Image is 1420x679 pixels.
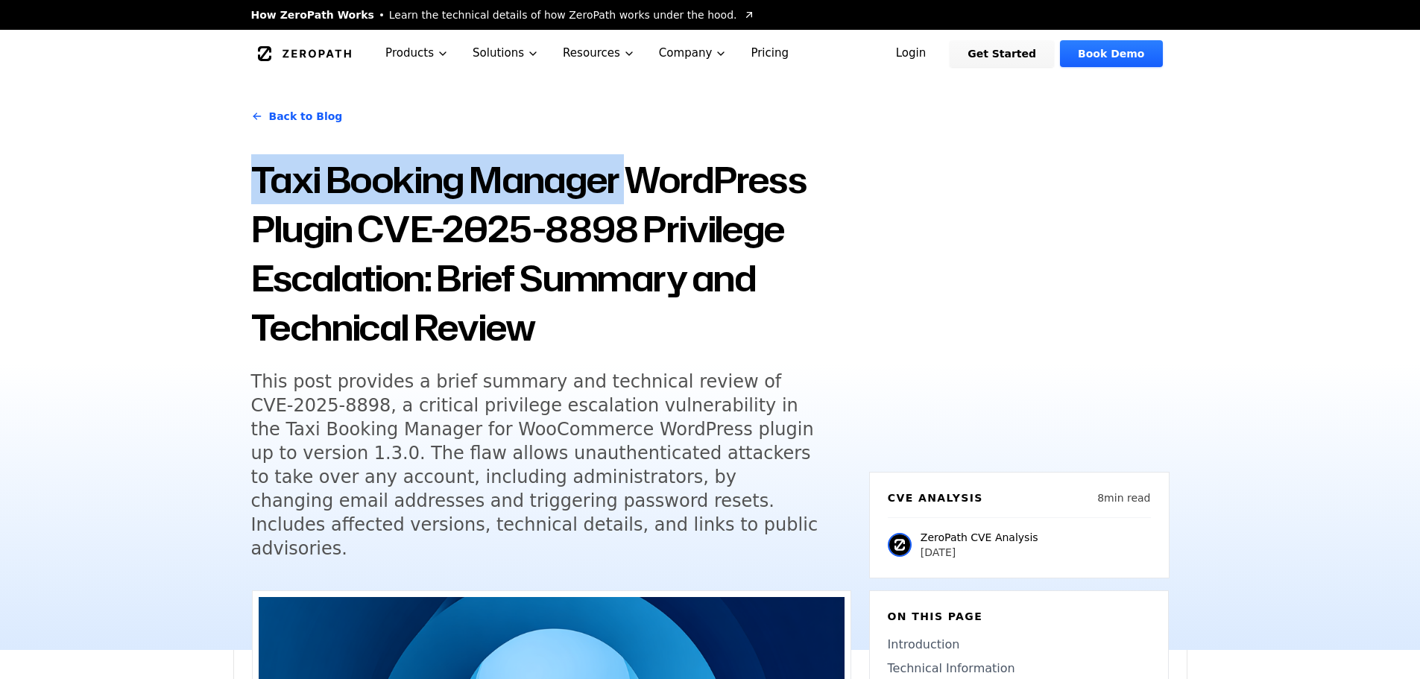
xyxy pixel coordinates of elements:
button: Resources [551,30,647,77]
h1: Taxi Booking Manager WordPress Plugin CVE-2025-8898 Privilege Escalation: Brief Summary and Techn... [251,155,851,352]
nav: Global [233,30,1187,77]
a: Technical Information [888,660,1150,678]
p: 8 min read [1097,490,1150,505]
span: Learn the technical details of how ZeroPath works under the hood. [389,7,737,22]
p: ZeroPath CVE Analysis [921,530,1038,545]
p: [DATE] [921,545,1038,560]
h6: On this page [888,609,1150,624]
button: Company [647,30,739,77]
span: How ZeroPath Works [251,7,374,22]
a: Pricing [739,30,801,77]
a: Get Started [950,40,1054,67]
a: Back to Blog [251,95,343,137]
h5: This post provides a brief summary and technical review of CVE-2025-8898, a critical privilege es... [251,370,824,560]
a: Login [878,40,944,67]
a: Introduction [888,636,1150,654]
a: How ZeroPath WorksLearn the technical details of how ZeroPath works under the hood. [251,7,755,22]
button: Solutions [461,30,551,77]
img: ZeroPath CVE Analysis [888,533,912,557]
a: Book Demo [1060,40,1162,67]
h6: CVE Analysis [888,490,983,505]
button: Products [373,30,461,77]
